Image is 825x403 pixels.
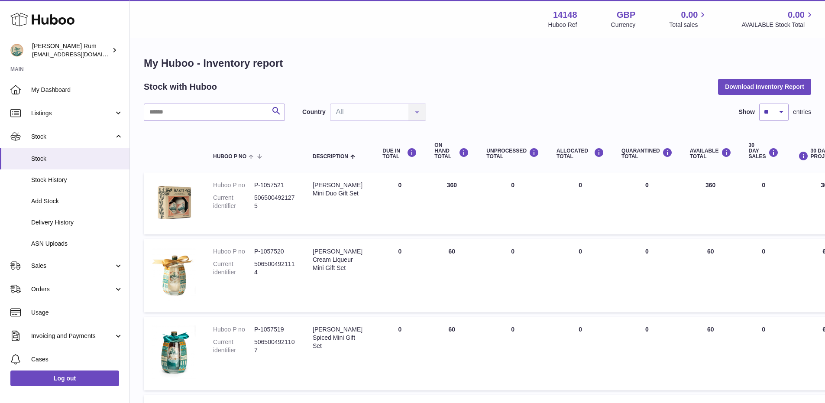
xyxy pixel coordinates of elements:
[302,108,326,116] label: Country
[213,260,254,276] dt: Current identifier
[741,21,815,29] span: AVAILABLE Stock Total
[426,172,478,234] td: 360
[548,239,613,312] td: 0
[478,317,548,390] td: 0
[681,317,740,390] td: 60
[254,325,295,334] dd: P-1057519
[621,148,673,159] div: QUARANTINED Total
[478,172,548,234] td: 0
[254,260,295,276] dd: 5065004921114
[152,181,196,224] img: product image
[152,325,196,380] img: product image
[31,332,114,340] span: Invoicing and Payments
[32,42,110,58] div: [PERSON_NAME] Rum
[645,248,649,255] span: 0
[434,143,469,160] div: ON HAND Total
[254,247,295,256] dd: P-1057520
[213,338,254,354] dt: Current identifier
[31,176,123,184] span: Stock History
[10,44,23,57] img: mail@bartirum.wales
[681,172,740,234] td: 360
[144,56,811,70] h1: My Huboo - Inventory report
[740,239,787,312] td: 0
[611,21,636,29] div: Currency
[548,172,613,234] td: 0
[478,239,548,312] td: 0
[10,370,119,386] a: Log out
[382,148,417,159] div: DUE IN TOTAL
[426,239,478,312] td: 60
[718,79,811,94] button: Download Inventory Report
[740,172,787,234] td: 0
[548,317,613,390] td: 0
[374,172,426,234] td: 0
[681,239,740,312] td: 60
[426,317,478,390] td: 60
[793,108,811,116] span: entries
[213,325,254,334] dt: Huboo P no
[374,239,426,312] td: 0
[669,9,708,29] a: 0.00 Total sales
[788,9,805,21] span: 0.00
[374,317,426,390] td: 0
[213,194,254,210] dt: Current identifier
[213,247,254,256] dt: Huboo P no
[31,86,123,94] span: My Dashboard
[313,154,348,159] span: Description
[553,9,577,21] strong: 14148
[31,355,123,364] span: Cases
[254,181,295,189] dd: P-1057521
[31,240,123,248] span: ASN Uploads
[32,51,127,58] span: [EMAIL_ADDRESS][DOMAIN_NAME]
[31,218,123,227] span: Delivery History
[669,21,708,29] span: Total sales
[31,133,114,141] span: Stock
[254,338,295,354] dd: 5065004921107
[740,317,787,390] td: 0
[313,325,365,350] div: [PERSON_NAME] Spiced Mini Gift Set
[31,155,123,163] span: Stock
[645,182,649,188] span: 0
[213,154,246,159] span: Huboo P no
[617,9,635,21] strong: GBP
[31,109,114,117] span: Listings
[741,9,815,29] a: 0.00 AVAILABLE Stock Total
[749,143,779,160] div: 30 DAY SALES
[31,197,123,205] span: Add Stock
[556,148,604,159] div: ALLOCATED Total
[645,326,649,333] span: 0
[690,148,731,159] div: AVAILABLE Total
[144,81,217,93] h2: Stock with Huboo
[739,108,755,116] label: Show
[152,247,196,302] img: product image
[254,194,295,210] dd: 5065004921275
[486,148,539,159] div: UNPROCESSED Total
[313,247,365,272] div: [PERSON_NAME] Cream Liqueur Mini Gift Set
[548,21,577,29] div: Huboo Ref
[31,262,114,270] span: Sales
[213,181,254,189] dt: Huboo P no
[31,285,114,293] span: Orders
[681,9,698,21] span: 0.00
[313,181,365,198] div: [PERSON_NAME] Mini Duo Gift Set
[31,309,123,317] span: Usage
